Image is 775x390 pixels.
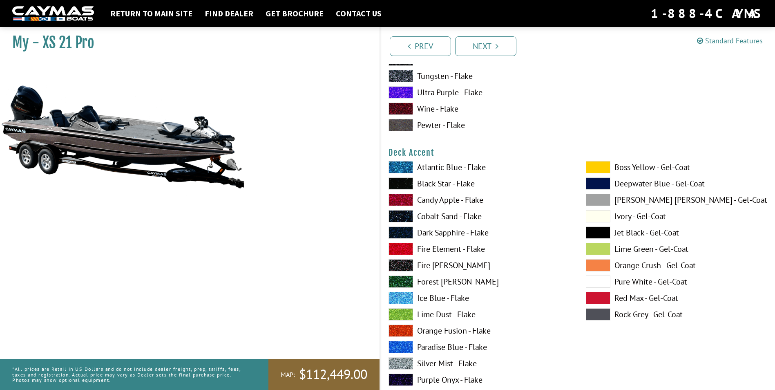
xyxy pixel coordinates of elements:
label: Ultra Purple - Flake [389,86,570,99]
a: Get Brochure [261,8,328,19]
label: Fire Element - Flake [389,243,570,255]
label: Ice Blue - Flake [389,292,570,304]
label: Pure White - Gel-Coat [586,276,767,288]
p: *All prices are Retail in US Dollars and do not include dealer freight, prep, tariffs, fees, taxe... [12,362,250,387]
label: Atlantic Blue - Flake [389,161,570,173]
a: Find Dealer [201,8,257,19]
a: Prev [390,36,451,56]
label: Wine - Flake [389,103,570,115]
label: [PERSON_NAME] [PERSON_NAME] - Gel-Coat [586,194,767,206]
label: Black Star - Flake [389,177,570,190]
h1: My - XS 21 Pro [12,34,359,52]
label: Orange Crush - Gel-Coat [586,259,767,271]
label: Pewter - Flake [389,119,570,131]
label: Deepwater Blue - Gel-Coat [586,177,767,190]
span: $112,449.00 [299,366,367,383]
label: Red Max - Gel-Coat [586,292,767,304]
label: Fire [PERSON_NAME] [389,259,570,271]
label: Ivory - Gel-Coat [586,210,767,222]
span: MAP: [281,370,295,379]
label: Purple Onyx - Flake [389,374,570,386]
label: Forest [PERSON_NAME] [389,276,570,288]
label: Dark Sapphire - Flake [389,226,570,239]
div: 1-888-4CAYMAS [651,4,763,22]
a: Return to main site [106,8,197,19]
a: Standard Features [697,36,763,45]
label: Silver Mist - Flake [389,357,570,370]
a: Next [455,36,516,56]
label: Jet Black - Gel-Coat [586,226,767,239]
label: Orange Fusion - Flake [389,325,570,337]
a: Contact Us [332,8,386,19]
img: white-logo-c9c8dbefe5ff5ceceb0f0178aa75bf4bb51f6bca0971e226c86eb53dfe498488.png [12,6,94,21]
label: Candy Apple - Flake [389,194,570,206]
h4: Deck Accent [389,148,767,158]
label: Lime Dust - Flake [389,308,570,321]
a: MAP:$112,449.00 [268,359,380,390]
label: Boss Yellow - Gel-Coat [586,161,767,173]
label: Lime Green - Gel-Coat [586,243,767,255]
label: Cobalt Sand - Flake [389,210,570,222]
label: Tungsten - Flake [389,70,570,82]
label: Rock Grey - Gel-Coat [586,308,767,321]
label: Paradise Blue - Flake [389,341,570,353]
